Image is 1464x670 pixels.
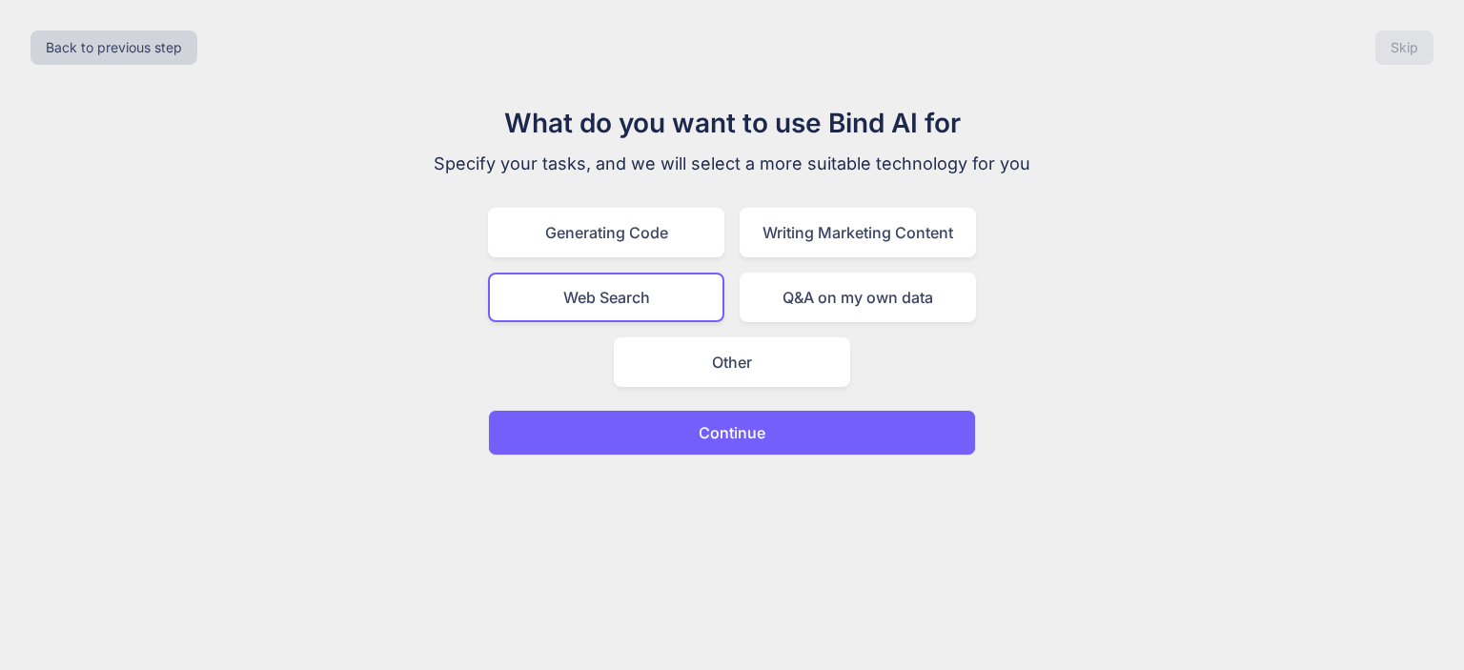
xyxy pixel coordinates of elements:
div: Writing Marketing Content [740,208,976,257]
button: Back to previous step [30,30,197,65]
h1: What do you want to use Bind AI for [412,103,1052,143]
div: Other [614,337,850,387]
div: Web Search [488,273,724,322]
button: Continue [488,410,976,456]
button: Skip [1375,30,1433,65]
p: Continue [699,421,765,444]
p: Specify your tasks, and we will select a more suitable technology for you [412,151,1052,177]
div: Generating Code [488,208,724,257]
div: Q&A on my own data [740,273,976,322]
